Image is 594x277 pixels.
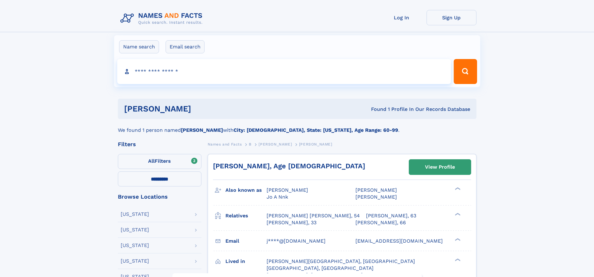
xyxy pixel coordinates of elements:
[124,105,281,113] h1: [PERSON_NAME]
[225,210,267,221] h3: Relatives
[453,237,461,241] div: ❯
[121,243,149,248] div: [US_STATE]
[166,40,205,53] label: Email search
[213,162,365,170] a: [PERSON_NAME], Age [DEMOGRAPHIC_DATA]
[267,212,360,219] a: [PERSON_NAME] [PERSON_NAME], 54
[355,219,406,226] a: [PERSON_NAME], 66
[121,227,149,232] div: [US_STATE]
[267,265,374,271] span: [GEOGRAPHIC_DATA], [GEOGRAPHIC_DATA]
[117,59,451,84] input: search input
[118,154,201,169] label: Filters
[118,141,201,147] div: Filters
[267,258,415,264] span: [PERSON_NAME][GEOGRAPHIC_DATA], [GEOGRAPHIC_DATA]
[409,160,471,175] a: View Profile
[121,212,149,217] div: [US_STATE]
[258,140,292,148] a: [PERSON_NAME]
[119,40,159,53] label: Name search
[181,127,223,133] b: [PERSON_NAME]
[427,10,476,25] a: Sign Up
[225,185,267,195] h3: Also known as
[118,194,201,200] div: Browse Locations
[355,238,443,244] span: [EMAIL_ADDRESS][DOMAIN_NAME]
[453,212,461,216] div: ❯
[249,140,252,148] a: B
[355,187,397,193] span: [PERSON_NAME]
[249,142,252,146] span: B
[377,10,427,25] a: Log In
[234,127,398,133] b: City: [DEMOGRAPHIC_DATA], State: [US_STATE], Age Range: 60-99
[267,194,288,200] span: Jo A Nnk
[366,212,416,219] a: [PERSON_NAME], 63
[148,158,155,164] span: All
[118,10,208,27] img: Logo Names and Facts
[258,142,292,146] span: [PERSON_NAME]
[208,140,242,148] a: Names and Facts
[225,256,267,267] h3: Lived in
[267,187,308,193] span: [PERSON_NAME]
[453,187,461,191] div: ❯
[453,258,461,262] div: ❯
[225,236,267,246] h3: Email
[454,59,477,84] button: Search Button
[281,106,470,113] div: Found 1 Profile In Our Records Database
[299,142,332,146] span: [PERSON_NAME]
[121,259,149,264] div: [US_STATE]
[267,219,316,226] a: [PERSON_NAME], 33
[425,160,455,174] div: View Profile
[118,119,476,134] div: We found 1 person named with .
[355,194,397,200] span: [PERSON_NAME]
